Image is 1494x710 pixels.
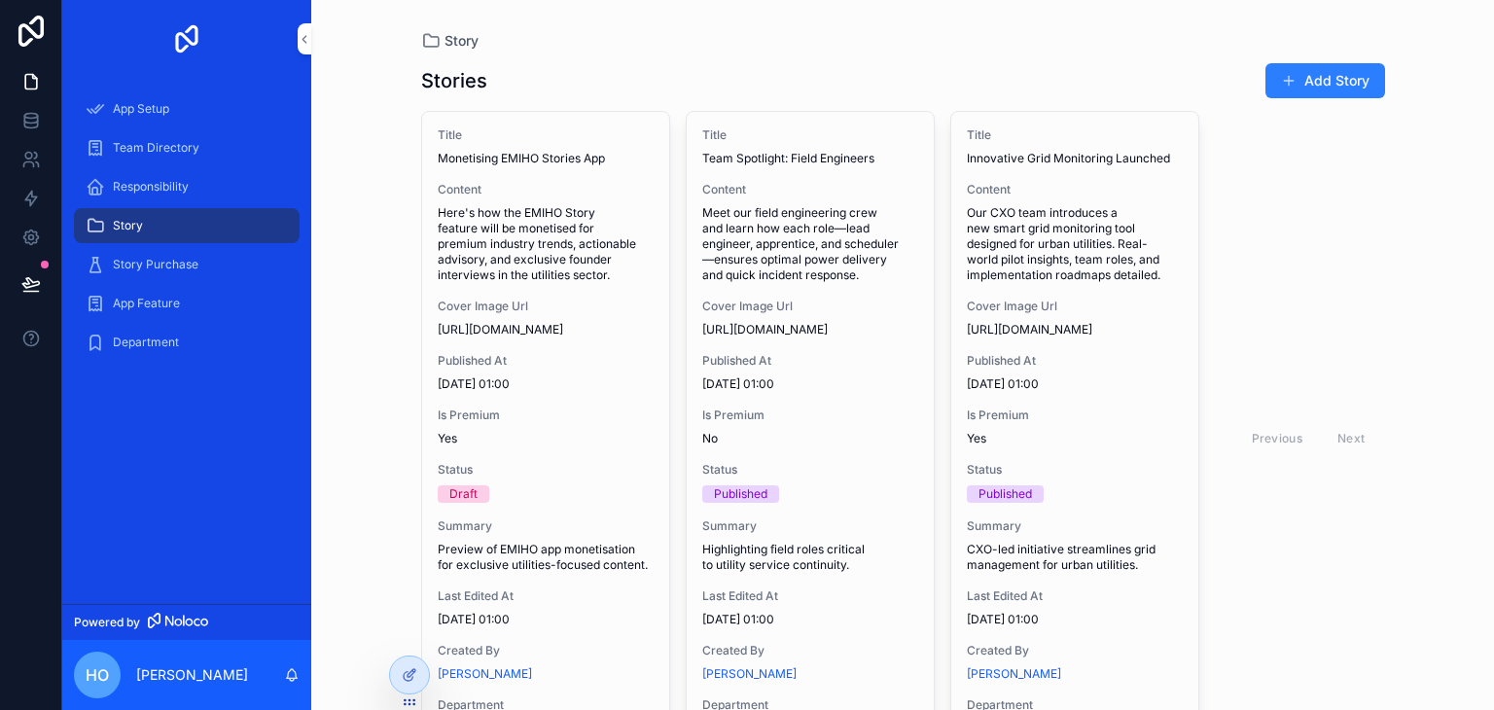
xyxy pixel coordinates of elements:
span: Our CXO team introduces a new smart grid monitoring tool designed for urban utilities. Real-world... [967,205,1183,283]
span: Status [702,462,918,478]
span: Published At [438,353,654,369]
button: Add Story [1265,63,1385,98]
a: [PERSON_NAME] [702,666,797,682]
img: App logo [171,23,202,54]
span: Title [702,127,918,143]
span: Content [967,182,1183,197]
div: Draft [449,485,478,503]
span: [DATE] 01:00 [438,612,654,627]
span: Created By [438,643,654,658]
span: [URL][DOMAIN_NAME] [702,322,918,337]
span: Cover Image Url [702,299,918,314]
span: [DATE] 01:00 [438,376,654,392]
span: Department [113,335,179,350]
span: Highlighting field roles critical to utility service continuity. [702,542,918,573]
span: Created By [967,643,1183,658]
span: Published At [967,353,1183,369]
span: App Setup [113,101,169,117]
span: CXO-led initiative streamlines grid management for urban utilities. [967,542,1183,573]
a: Team Directory [74,130,300,165]
span: Content [438,182,654,197]
span: App Feature [113,296,180,311]
span: Responsibility [113,179,189,195]
a: Story Purchase [74,247,300,282]
span: HO [86,663,109,687]
span: Story [445,31,479,51]
a: [PERSON_NAME] [967,666,1061,682]
span: Team Spotlight: Field Engineers [702,151,918,166]
p: [PERSON_NAME] [136,665,248,685]
a: Department [74,325,300,360]
a: Responsibility [74,169,300,204]
span: Status [438,462,654,478]
span: Title [967,127,1183,143]
span: Last Edited At [967,588,1183,604]
span: Is Premium [438,408,654,423]
span: Cover Image Url [967,299,1183,314]
span: Summary [438,518,654,534]
span: Powered by [74,615,140,630]
span: Summary [702,518,918,534]
span: Innovative Grid Monitoring Launched [967,151,1183,166]
span: [DATE] 01:00 [702,612,918,627]
span: Is Premium [702,408,918,423]
span: [DATE] 01:00 [702,376,918,392]
span: [URL][DOMAIN_NAME] [967,322,1183,337]
h1: Stories [421,67,487,94]
div: scrollable content [62,78,311,385]
span: No [702,431,918,446]
span: Here's how the EMIHO Story feature will be monetised for premium industry trends, actionable advi... [438,205,654,283]
span: Summary [967,518,1183,534]
span: Story [113,218,143,233]
span: Created By [702,643,918,658]
span: Story Purchase [113,257,198,272]
span: Preview of EMIHO app monetisation for exclusive utilities-focused content. [438,542,654,573]
div: Published [978,485,1032,503]
a: App Setup [74,91,300,126]
div: Published [714,485,767,503]
span: Content [702,182,918,197]
span: [URL][DOMAIN_NAME] [438,322,654,337]
span: Yes [967,431,1183,446]
span: Published At [702,353,918,369]
span: Last Edited At [702,588,918,604]
span: Status [967,462,1183,478]
span: [DATE] 01:00 [967,612,1183,627]
span: Is Premium [967,408,1183,423]
span: Team Directory [113,140,199,156]
span: Monetising EMIHO Stories App [438,151,654,166]
a: Powered by [62,604,311,640]
span: Title [438,127,654,143]
span: Meet our field engineering crew and learn how each role—lead engineer, apprentice, and scheduler—... [702,205,918,283]
a: Story [421,31,479,51]
span: Last Edited At [438,588,654,604]
span: Cover Image Url [438,299,654,314]
span: [DATE] 01:00 [967,376,1183,392]
a: Story [74,208,300,243]
a: App Feature [74,286,300,321]
a: [PERSON_NAME] [438,666,532,682]
span: Yes [438,431,654,446]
